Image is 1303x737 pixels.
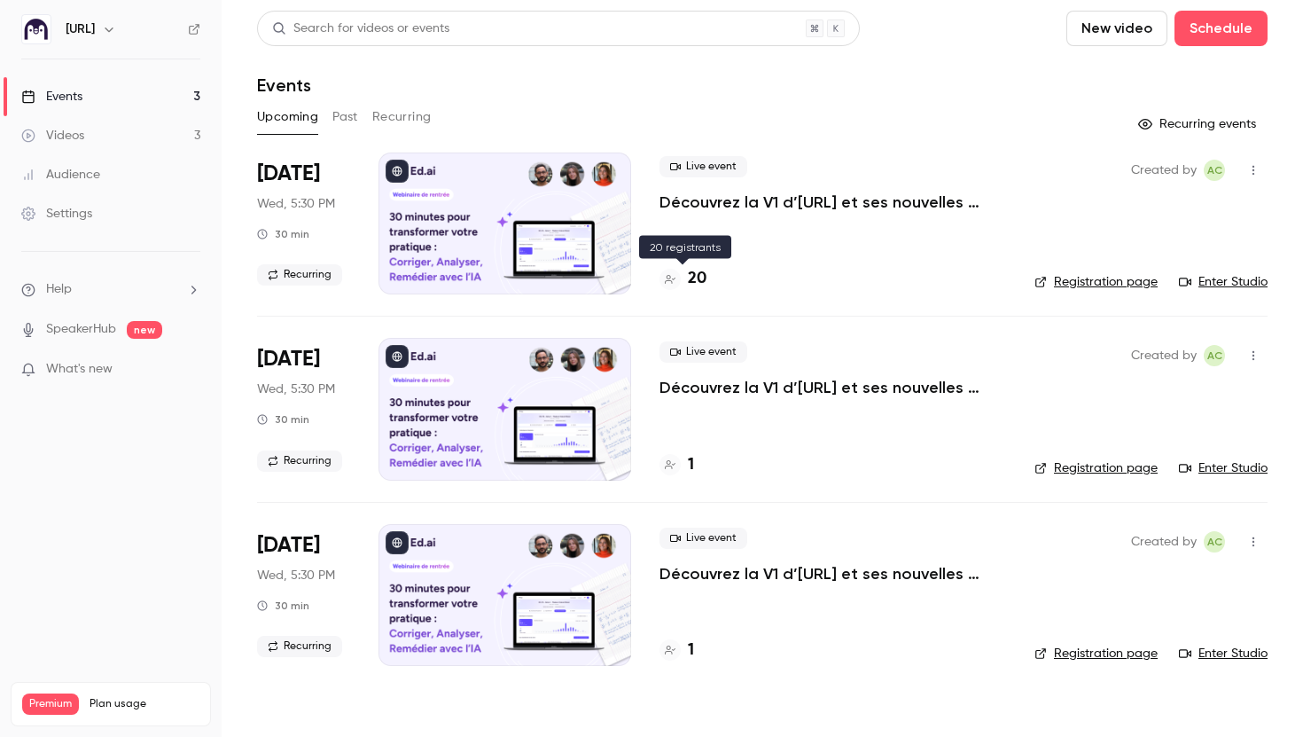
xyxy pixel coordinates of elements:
[90,697,199,711] span: Plan usage
[659,156,747,177] span: Live event
[257,380,335,398] span: Wed, 5:30 PM
[1204,531,1225,553] span: Alison Chopard
[257,567,335,584] span: Wed, 5:30 PM
[257,74,311,96] h1: Events
[1131,345,1197,366] span: Created by
[257,599,309,613] div: 30 min
[257,345,320,373] span: [DATE]
[257,103,318,131] button: Upcoming
[22,15,51,43] img: Ed.ai
[1179,459,1268,477] a: Enter Studio
[257,195,335,213] span: Wed, 5:30 PM
[257,636,342,657] span: Recurring
[1207,160,1222,181] span: AC
[257,524,350,666] div: Oct 1 Wed, 5:30 PM (Europe/Paris)
[1034,645,1158,663] a: Registration page
[659,453,694,477] a: 1
[21,166,100,184] div: Audience
[1179,645,1268,663] a: Enter Studio
[1130,110,1268,138] button: Recurring events
[1207,531,1222,553] span: AC
[46,320,116,339] a: SpeakerHub
[272,20,449,38] div: Search for videos or events
[659,639,694,663] a: 1
[46,280,72,299] span: Help
[257,160,320,188] span: [DATE]
[127,321,162,339] span: new
[688,267,706,291] h4: 20
[46,360,113,379] span: What's new
[21,205,92,223] div: Settings
[1131,160,1197,181] span: Created by
[1131,531,1197,553] span: Created by
[21,280,200,299] li: help-dropdown-opener
[659,528,747,549] span: Live event
[1204,345,1225,366] span: Alison Chopard
[372,103,432,131] button: Recurring
[1174,11,1268,46] button: Schedule
[257,264,342,286] span: Recurring
[1179,273,1268,291] a: Enter Studio
[257,451,342,472] span: Recurring
[1034,459,1158,477] a: Registration page
[332,103,358,131] button: Past
[1204,160,1225,181] span: Alison Chopard
[659,563,1006,584] a: Découvrez la V1 d’[URL] et ses nouvelles fonctionnalités !
[257,227,309,241] div: 30 min
[659,267,706,291] a: 20
[257,338,350,480] div: Sep 24 Wed, 5:30 PM (Europe/Paris)
[1066,11,1167,46] button: New video
[688,453,694,477] h4: 1
[21,88,82,106] div: Events
[659,341,747,363] span: Live event
[1034,273,1158,291] a: Registration page
[21,127,84,145] div: Videos
[688,639,694,663] h4: 1
[257,153,350,294] div: Sep 17 Wed, 5:30 PM (Europe/Paris)
[257,412,309,427] div: 30 min
[66,20,95,38] h6: [URL]
[659,377,1006,398] a: Découvrez la V1 d’[URL] et ses nouvelles fonctionnalités !
[257,531,320,560] span: [DATE]
[22,694,79,715] span: Premium
[659,192,1006,213] a: Découvrez la V1 d’[URL] et ses nouvelles fonctionnalités !
[1207,345,1222,366] span: AC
